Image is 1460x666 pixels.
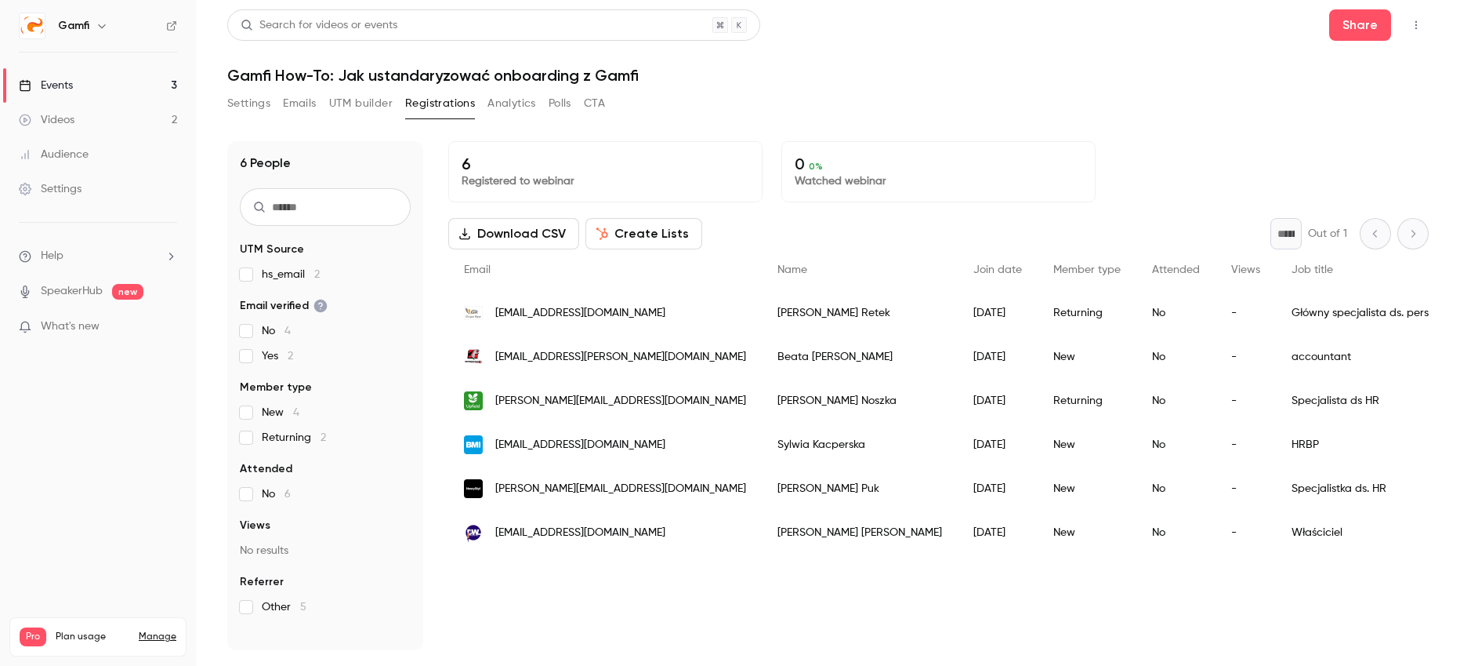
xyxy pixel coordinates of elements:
div: - [1215,423,1276,467]
div: No [1136,379,1215,423]
div: No [1136,291,1215,335]
h6: Gamfi [58,18,89,34]
button: Polls [549,91,571,116]
span: 4 [284,326,291,337]
span: Help [41,248,63,264]
span: Views [1231,264,1260,275]
div: Search for videos or events [241,17,397,34]
button: Create Lists [585,218,702,249]
span: 2 [321,432,326,443]
div: New [1038,335,1136,379]
button: Registrations [405,91,475,116]
p: 0 [795,155,1082,173]
div: [DATE] [958,291,1038,335]
span: Email verified [240,298,328,314]
span: 0 % [809,161,823,172]
span: Name [777,264,807,275]
span: Email [464,264,491,275]
span: [EMAIL_ADDRESS][DOMAIN_NAME] [495,305,665,322]
div: No [1136,511,1215,555]
div: Returning [1038,291,1136,335]
img: florafg.com [464,391,483,410]
div: Audience [19,147,89,162]
div: [PERSON_NAME] Noszka [762,379,958,423]
span: 5 [300,602,306,613]
button: Emails [283,91,316,116]
div: No [1136,423,1215,467]
div: - [1215,467,1276,511]
div: No [1136,467,1215,511]
img: drukujemywizje.pl [464,523,483,542]
div: Videos [19,112,74,128]
p: No results [240,543,411,559]
p: Watched webinar [795,173,1082,189]
div: [DATE] [958,335,1038,379]
li: help-dropdown-opener [19,248,177,264]
span: 4 [293,407,299,418]
span: [EMAIL_ADDRESS][PERSON_NAME][DOMAIN_NAME] [495,349,746,366]
span: Referrer [240,574,284,590]
span: 6 [284,489,291,500]
section: facet-groups [240,242,411,615]
div: [PERSON_NAME] [PERSON_NAME] [762,511,958,555]
div: - [1215,511,1276,555]
span: Attended [240,461,292,477]
span: [EMAIL_ADDRESS][DOMAIN_NAME] [495,525,665,541]
span: Join date [973,264,1022,275]
span: What's new [41,318,100,335]
div: Beata [PERSON_NAME] [762,335,958,379]
span: hs_email [262,267,320,282]
span: Pro [20,628,46,646]
div: [DATE] [958,379,1038,423]
span: Job title [1292,264,1333,275]
img: Gamfi [20,13,45,38]
span: Views [240,518,270,533]
div: [PERSON_NAME] Retek [762,291,958,335]
span: [PERSON_NAME][EMAIL_ADDRESS][DOMAIN_NAME] [495,481,746,497]
div: [DATE] [958,423,1038,467]
span: UTM Source [240,242,304,257]
span: New [262,405,299,420]
p: Registered to webinar [462,173,749,189]
span: No [262,323,291,339]
a: SpeakerHub [41,283,103,300]
img: bmigroup.com [464,435,483,454]
p: Out of 1 [1308,226,1347,242]
button: CTA [584,91,605,116]
h1: Gamfi How-To: Jak ustandaryzować onboarding z Gamfi [227,66,1429,85]
span: Other [262,599,306,615]
span: Member type [1053,264,1121,275]
button: Analytics [487,91,536,116]
h1: 6 People [240,154,291,173]
img: grupakety.com [464,304,483,322]
div: Returning [1038,379,1136,423]
span: Returning [262,430,326,446]
div: - [1215,335,1276,379]
span: No [262,486,291,502]
div: - [1215,291,1276,335]
div: Events [19,78,73,93]
img: faymonville.com [464,348,483,366]
button: Share [1329,9,1391,41]
span: Yes [262,348,293,364]
div: Sylwia Kacperska [762,423,958,467]
span: Plan usage [56,631,129,643]
span: new [112,284,143,300]
div: [DATE] [958,511,1038,555]
img: nowystyl.com [464,479,483,498]
div: Settings [19,181,82,197]
iframe: Noticeable Trigger [158,320,177,334]
div: [PERSON_NAME] Puk [762,467,958,511]
span: Member type [240,380,312,395]
span: 2 [314,269,320,280]
span: [EMAIL_ADDRESS][DOMAIN_NAME] [495,437,665,453]
a: Manage [139,631,176,643]
span: 2 [288,351,293,362]
div: - [1215,379,1276,423]
button: UTM builder [329,91,393,116]
button: Settings [227,91,270,116]
div: New [1038,511,1136,555]
p: 6 [462,155,749,173]
div: New [1038,423,1136,467]
div: [DATE] [958,467,1038,511]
